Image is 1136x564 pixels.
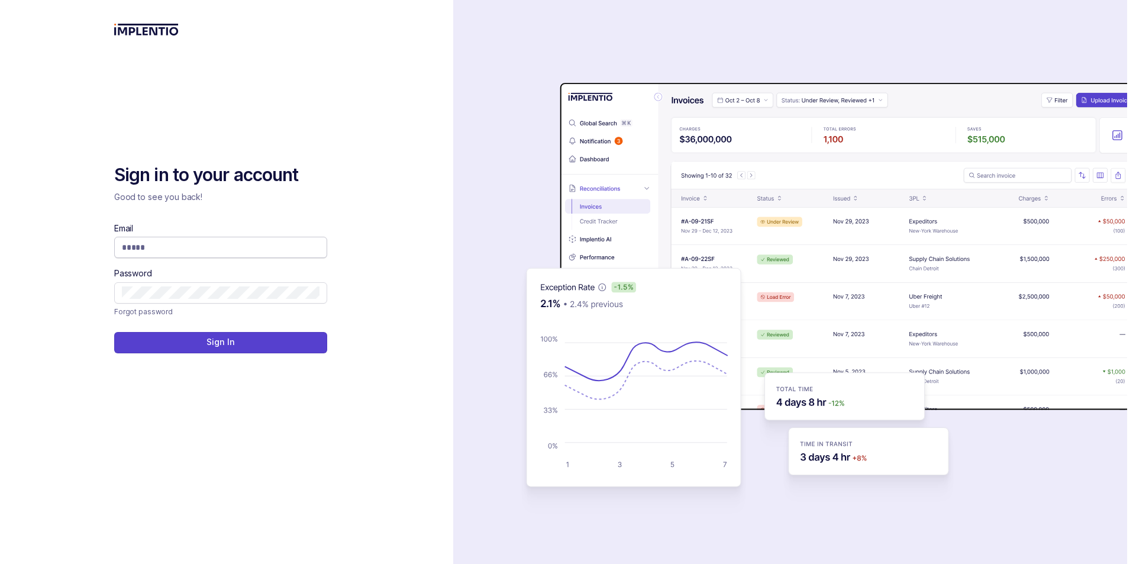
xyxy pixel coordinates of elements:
[114,332,327,353] button: Sign In
[114,24,179,36] img: logo
[114,191,327,203] p: Good to see you back!
[114,306,173,318] p: Forgot password
[114,223,133,234] label: Email
[114,163,327,187] h2: Sign in to your account
[114,268,152,279] label: Password
[206,336,234,348] p: Sign In
[114,306,173,318] a: Link Forgot password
